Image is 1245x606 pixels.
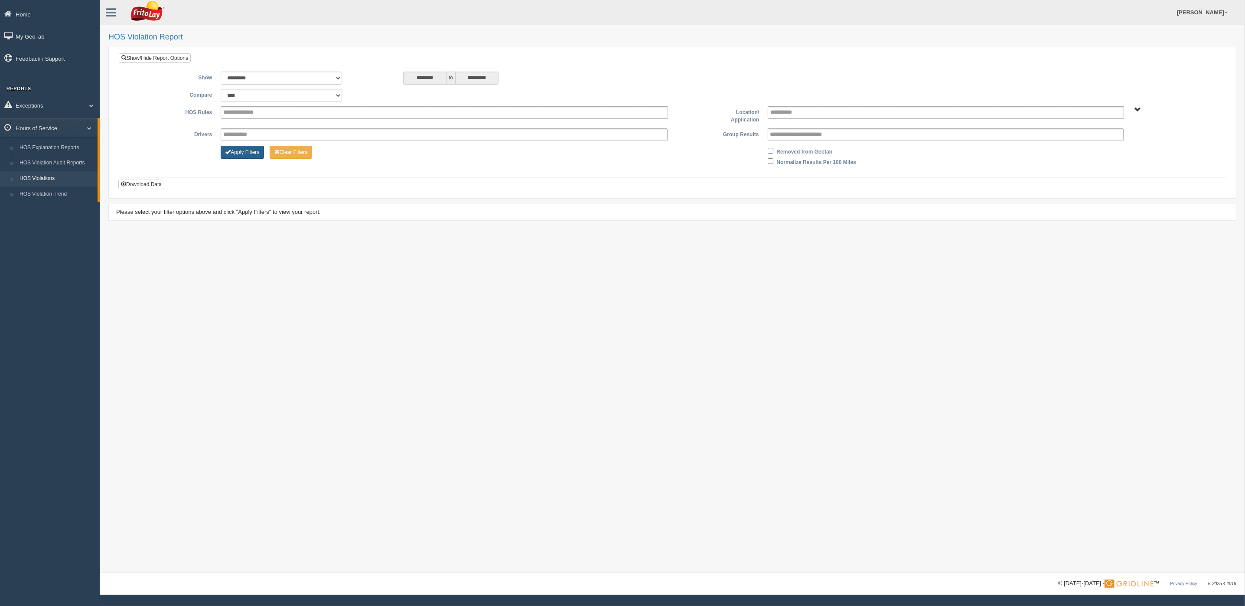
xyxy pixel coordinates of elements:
[672,128,763,139] label: Group Results
[1170,581,1197,586] a: Privacy Policy
[270,146,313,159] button: Change Filter Options
[16,187,98,202] a: HOS Violation Trend
[125,72,216,82] label: Show
[16,171,98,187] a: HOS Violations
[16,140,98,156] a: HOS Explanation Reports
[16,155,98,171] a: HOS Violation Audit Reports
[108,33,1236,42] h2: HOS Violation Report
[1208,581,1236,586] span: v. 2025.4.2019
[118,180,164,189] button: Download Data
[447,72,455,85] span: to
[221,146,264,159] button: Change Filter Options
[125,106,216,117] label: HOS Rules
[776,156,856,167] label: Normalize Results Per 100 Miles
[119,53,191,63] a: Show/Hide Report Options
[1105,580,1154,588] img: Gridline
[776,146,832,156] label: Removed from Geotab
[672,106,763,124] label: Location/ Application
[1058,579,1236,588] div: © [DATE]-[DATE] - ™
[125,89,216,99] label: Compare
[125,128,216,139] label: Drivers
[116,209,321,215] span: Please select your filter options above and click "Apply Filters" to view your report.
